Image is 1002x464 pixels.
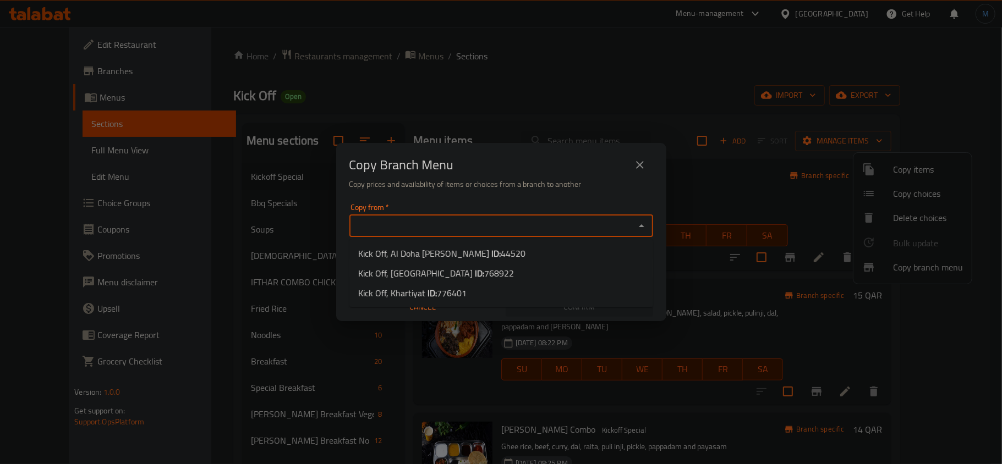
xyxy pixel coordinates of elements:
span: Kick Off, [GEOGRAPHIC_DATA] [358,267,514,280]
b: ID: [475,265,484,281]
span: Cancel [354,300,492,314]
span: 776401 [437,285,467,301]
b: ID: [491,245,501,262]
span: 44520 [501,245,525,262]
b: ID: [428,285,437,301]
span: Kick Off, Khartiyat [358,286,467,300]
span: Kick Off, Al Doha [PERSON_NAME] [358,247,525,260]
button: Close [634,218,649,234]
button: close [627,152,653,178]
h6: Copy prices and availability of items or choices from a branch to another [349,178,653,190]
span: 768922 [484,265,514,281]
h2: Copy Branch Menu [349,156,454,174]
